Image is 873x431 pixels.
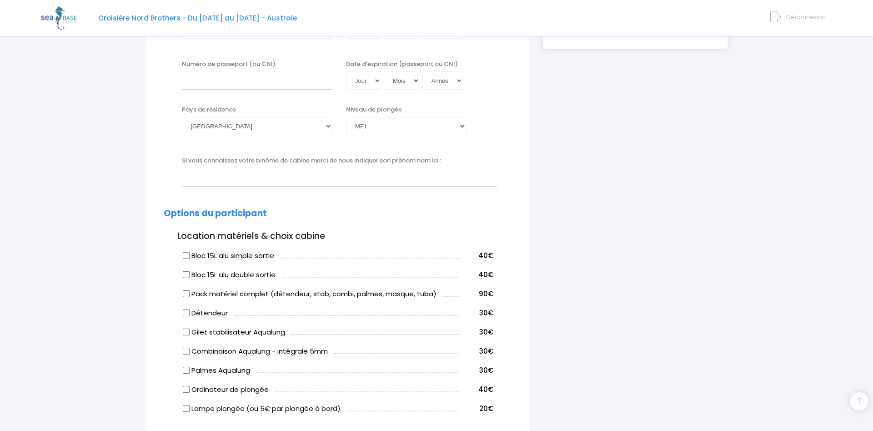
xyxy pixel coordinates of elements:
span: 30€ [479,308,493,318]
span: 40€ [478,270,493,279]
span: 30€ [479,365,493,375]
input: Gilet stabilisateur Aqualung [182,328,190,335]
input: Lampe plongée (ou 5€ par plongée à bord) [182,405,190,412]
label: Pack matériel complet (détendeur, stab, combi, palmes, masque, tuba) [183,289,436,299]
span: 40€ [478,251,493,260]
span: 40€ [478,385,493,394]
input: Bloc 15L alu double sortie [182,271,190,278]
input: Détendeur [182,309,190,316]
input: Pack matériel complet (détendeur, stab, combi, palmes, masque, tuba) [182,290,190,297]
label: Combinaison Aqualung - intégrale 5mm [183,346,328,357]
label: Bloc 15L alu simple sortie [183,251,274,261]
label: Lampe plongée (ou 5€ par plongée à bord) [183,404,341,414]
label: Gilet stabilisateur Aqualung [183,327,285,338]
span: 30€ [479,327,493,337]
label: Ordinateur de plongée [183,385,269,395]
h3: Location matériels & choix cabine [164,231,511,242]
label: Numéro de passeport (ou CNI) [182,60,276,69]
input: Palmes Aqualung [182,366,190,374]
label: Détendeur [183,308,228,319]
input: Combinaison Aqualung - intégrale 5mm [182,347,190,355]
label: Bloc 15L alu double sortie [183,270,276,280]
label: Palmes Aqualung [183,365,250,376]
label: Pays de résidence [182,105,236,114]
label: Date d'expiration (passeport ou CNI) [346,60,458,69]
span: 90€ [479,289,493,299]
h2: Options du participant [164,208,511,219]
input: Ordinateur de plongée [182,385,190,393]
span: 20€ [479,404,493,413]
input: Bloc 15L alu simple sortie [182,252,190,259]
span: 30€ [479,346,493,356]
span: Déconnexion [786,13,826,21]
label: Si vous connaissez votre binôme de cabine merci de nous indiquer son prénom nom ici : [182,156,441,165]
span: Croisière Nord Brothers - Du [DATE] au [DATE] - Australe [98,13,297,23]
label: Niveau de plongée [346,105,402,114]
